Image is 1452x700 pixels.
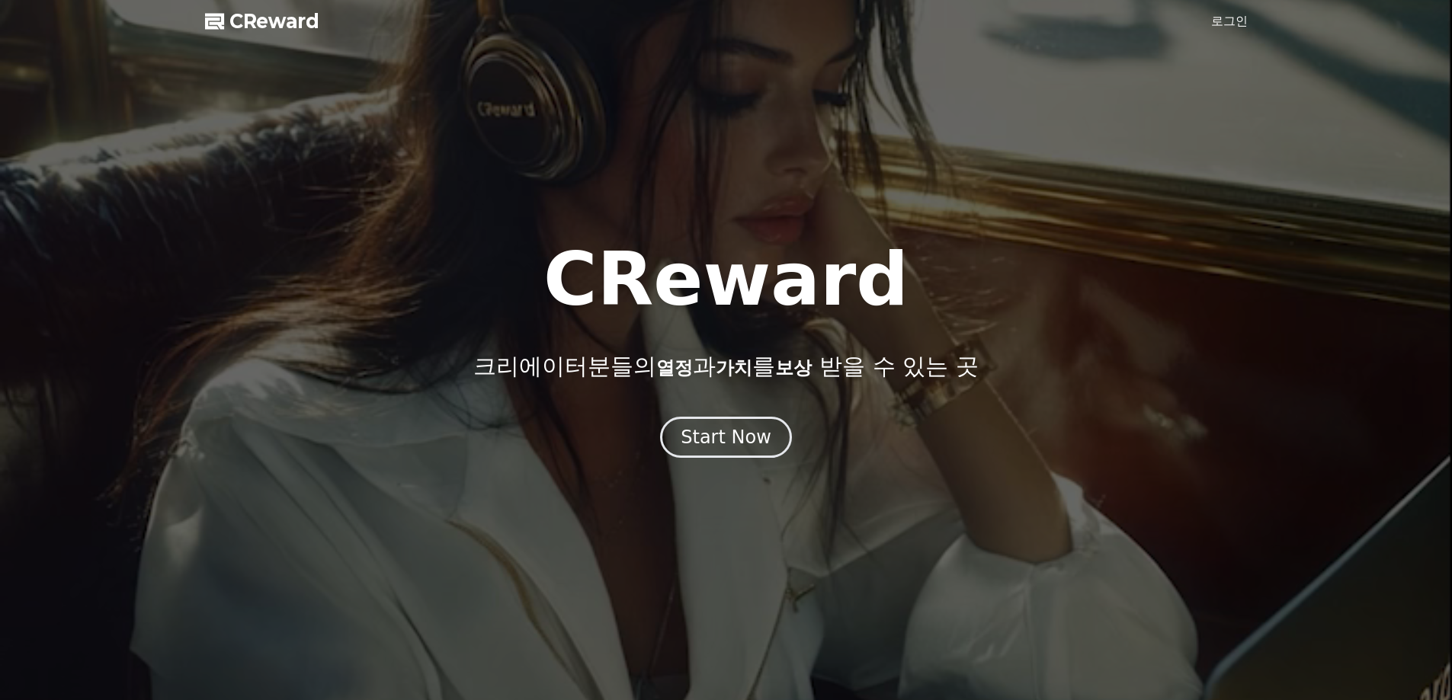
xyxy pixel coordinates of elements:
span: 보상 [775,357,812,379]
span: 열정 [656,357,693,379]
h1: CReward [543,243,909,316]
a: 로그인 [1211,12,1248,30]
p: 크리에이터분들의 과 를 받을 수 있는 곳 [473,353,978,380]
button: Start Now [660,417,792,458]
span: 가치 [716,357,752,379]
span: CReward [229,9,319,34]
a: CReward [205,9,319,34]
a: Start Now [660,432,792,446]
div: Start Now [681,425,771,449]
